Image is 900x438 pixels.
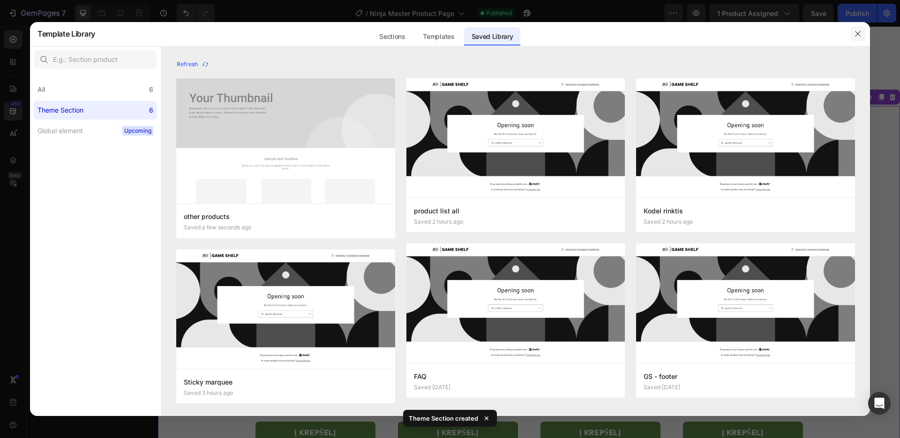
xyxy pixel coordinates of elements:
[406,78,625,198] img: -a-gempagesversionv7shop-id578755367756891017theme-section-id580682541543981651.jpg
[184,224,251,231] p: Saved a few seconds ago
[184,211,388,222] p: other products
[644,219,693,225] p: Saved 2 hours ago
[122,126,153,136] span: Upcoming
[414,384,450,391] p: Saved [DATE]
[91,138,652,150] p: Puikiai dera tarpusavyje – rinkitės kelis
[232,162,367,342] a: „Tower of Doubt“ – įtemptas loginės dvikovos žaidimas
[868,392,891,415] div: Open Intercom Messenger
[415,27,462,46] div: Templates
[673,67,716,75] div: other products
[644,371,847,382] p: GS - footer
[106,10,348,34] p: „Linksmas ir paprastas. Galima pasijusti tikru nindze. Labai įtraukia.“
[90,117,652,137] h2: Papildykite savo kolekciją
[406,243,625,363] img: -a-gempagesversionv7shop-id578755367756891017theme-section-id580679986994741843.jpg
[636,78,855,198] img: -a-gempagesversionv7shop-id578755367756891017theme-section-id579807234842690069.jpg
[394,44,637,53] p: - [PERSON_NAME]
[136,401,178,411] div: Į KREPŠELĮ
[176,78,395,204] img: Placeholder.png
[149,84,153,95] div: 6
[142,376,173,390] div: €24,99
[427,376,458,390] div: €24,99
[149,105,153,116] div: 6
[37,125,83,136] div: Global element
[409,414,478,423] p: Theme Section created
[232,350,367,374] h2: „Tower of Doubt“ – įtemptas loginės dvikovos žaidimas
[97,395,217,417] button: Į KREPŠELĮ
[375,162,510,342] a: „Viking See-Saw“ – sumanumo ir pusiausvyros stalo žaidimas
[636,243,855,363] img: -a-gempagesversionv7shop-id578755367756891017theme-section-id579939905174504196.jpg
[375,350,510,374] h2: „Viking See-Saw“ – sumanumo ir pusiausvyros stalo žaidimas
[177,60,209,68] div: Refresh
[394,10,637,34] p: „Kartais tiesiog norisi pažaisti paprastą, lengvą žaidimą su vaikais. Ir šis – dar vienas smagus ...
[517,162,652,342] a: „Wonder Bowling“ – originalus, miklumo reikalaujantis stalo žaidimas
[414,371,618,382] p: FAQ
[563,401,606,411] div: Į KREPŠELĮ
[421,401,463,411] div: Į KREPŠELĮ
[517,350,652,374] h2: „Wonder Bowling“ – originalus, miklumo reikalaujantis stalo žaidimas
[278,401,321,411] div: Į KREPŠELĮ
[90,162,225,342] a: „Stick Collection“ – linksmas varžytinių stalo žaidimas
[570,376,600,390] div: €24,99
[176,249,395,369] img: -a-gempagesversionv7shop-id578755367756891017theme-section-id579816744168718932.jpg
[184,377,388,388] p: Sticky marquee
[285,376,315,390] div: €24,99
[240,395,360,417] button: Į KREPŠELĮ
[372,27,412,46] div: Sections
[176,58,210,71] button: Refresh
[37,22,95,46] h2: Template Library
[34,50,157,69] input: E.g.: Section product
[644,384,680,391] p: Saved [DATE]
[414,205,618,217] p: product list all
[184,390,233,396] p: Saved 3 hours ago
[37,105,83,116] div: Theme Section
[106,44,348,53] p: - [PERSON_NAME]
[382,395,502,417] button: Į KREPŠELĮ
[90,350,225,374] h2: „Stick Collection“ – linksmas varžytinių stalo žaidimas
[37,84,45,95] div: All
[414,219,463,225] p: Saved 2 hours ago
[464,27,521,46] div: Saved Library
[525,395,645,417] button: Į KREPŠELĮ
[644,205,847,217] p: Kodel rinktis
